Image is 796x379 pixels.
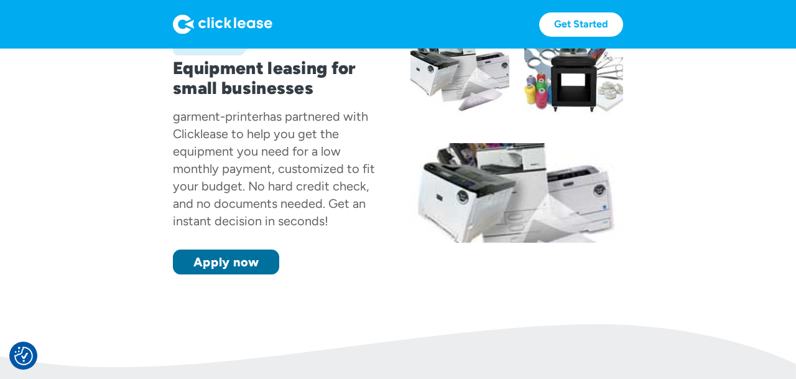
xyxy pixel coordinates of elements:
h1: Equipment leasing for small businesses [173,58,386,98]
img: Logo [173,14,272,34]
div: garment-printer [173,109,263,124]
div: has partnered with Clicklease to help you get the equipment you need for a low monthly payment, c... [173,109,375,228]
a: Get Started [539,12,623,37]
img: Revisit consent button [14,347,33,365]
a: Apply now [173,250,279,274]
button: Consent Preferences [14,347,33,365]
